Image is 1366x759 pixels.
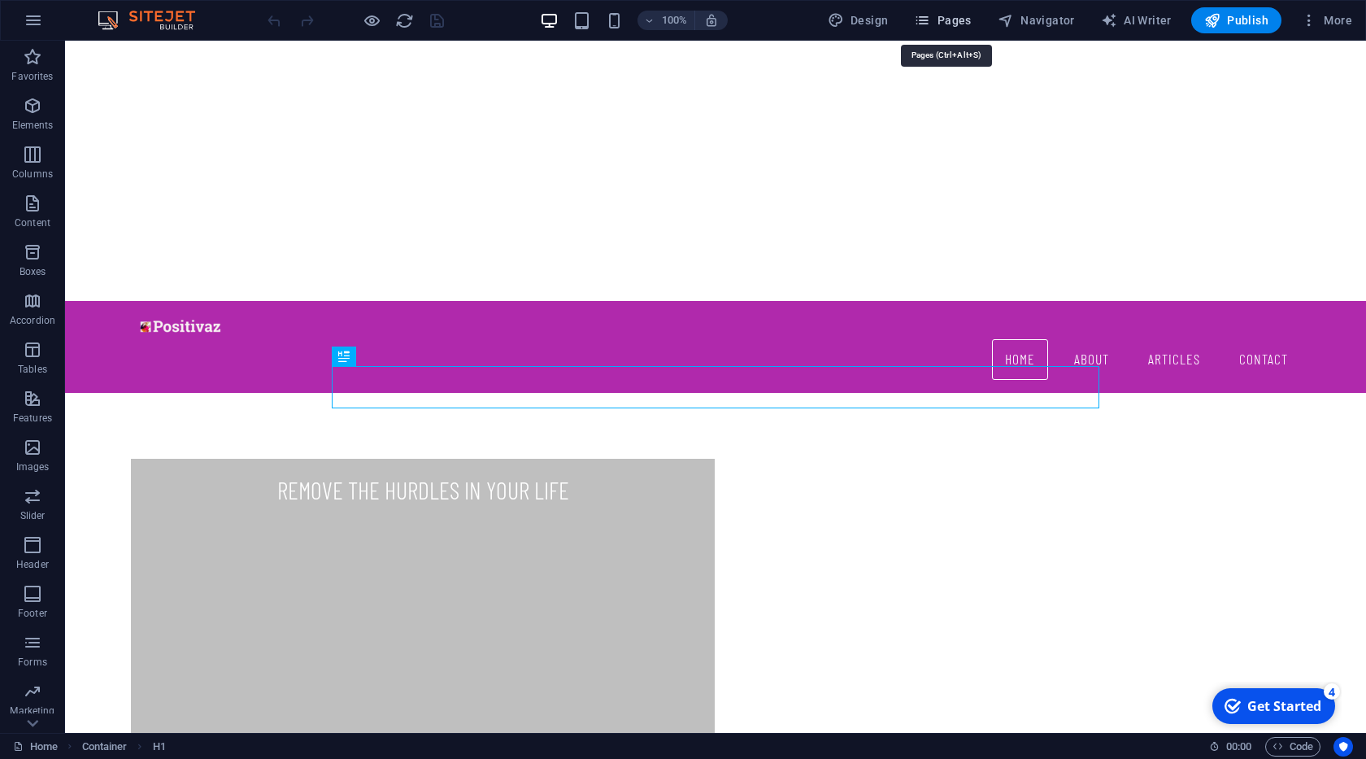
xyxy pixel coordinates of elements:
[20,509,46,522] p: Slider
[12,168,53,181] p: Columns
[16,558,49,571] p: Header
[1094,7,1178,33] button: AI Writer
[1333,737,1353,757] button: Usercentrics
[18,656,47,669] p: Forms
[18,363,47,376] p: Tables
[1209,737,1252,757] h6: Session time
[11,70,53,83] p: Favorites
[94,11,215,30] img: Editor Logo
[153,737,166,757] span: Click to select. Double-click to edit
[79,431,637,468] div: 1/3
[1101,12,1172,28] span: AI Writer
[395,11,414,30] i: Reload page
[82,737,128,757] span: Click to select. Double-click to edit
[907,7,977,33] button: Pages
[662,11,688,30] h6: 100%
[394,11,414,30] button: reload
[9,7,132,42] div: Get Started 4 items remaining, 20% complete
[914,12,971,28] span: Pages
[13,412,52,425] p: Features
[1265,737,1320,757] button: Code
[10,314,55,327] p: Accordion
[18,607,47,620] p: Footer
[12,119,54,132] p: Elements
[1238,740,1240,752] span: :
[82,737,166,757] nav: breadcrumb
[821,7,895,33] button: Design
[828,12,889,28] span: Design
[120,2,137,18] div: 4
[998,12,1075,28] span: Navigator
[704,13,719,28] i: On resize automatically adjust zoom level to fit chosen device.
[10,704,54,718] p: Marketing
[821,7,895,33] div: Design (Ctrl+Alt+Y)
[1204,12,1268,28] span: Publish
[362,11,381,30] button: Click here to leave preview mode and continue editing
[1226,737,1251,757] span: 00 00
[1272,737,1313,757] span: Code
[15,216,50,229] p: Content
[1294,7,1359,33] button: More
[13,737,58,757] a: Click to cancel selection. Double-click to open Pages
[991,7,1081,33] button: Navigator
[16,460,50,473] p: Images
[637,11,695,30] button: 100%
[44,15,118,33] div: Get Started
[1301,12,1352,28] span: More
[20,265,46,278] p: Boxes
[1191,7,1281,33] button: Publish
